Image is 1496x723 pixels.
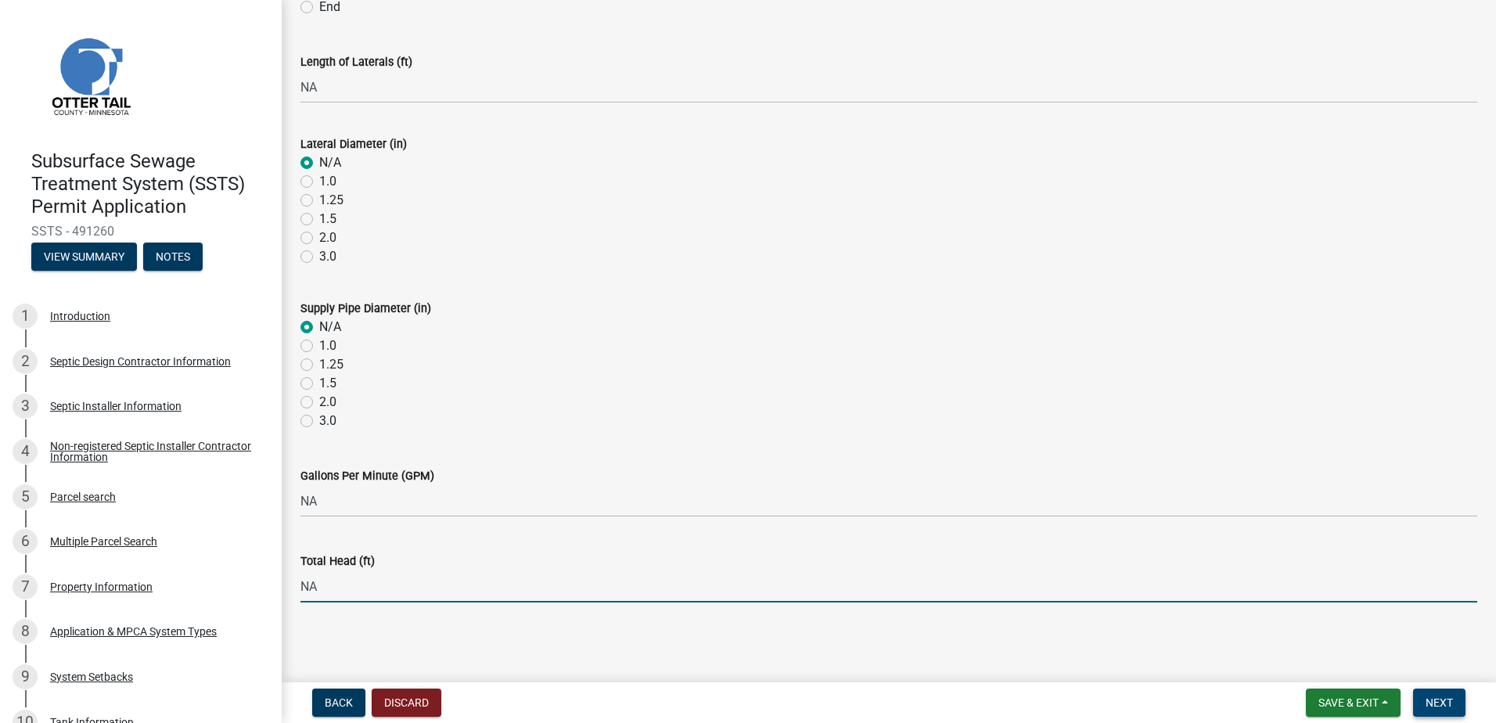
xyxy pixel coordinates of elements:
[319,228,336,247] label: 2.0
[13,439,38,464] div: 4
[319,374,336,393] label: 1.5
[300,471,434,482] label: Gallons Per Minute (GPM)
[1306,689,1401,717] button: Save & Exit
[319,318,341,336] label: N/A
[13,574,38,599] div: 7
[319,412,336,430] label: 3.0
[31,243,137,271] button: View Summary
[31,252,137,264] wm-modal-confirm: Summary
[13,349,38,374] div: 2
[300,556,375,567] label: Total Head (ft)
[13,394,38,419] div: 3
[50,581,153,592] div: Property Information
[319,355,343,374] label: 1.25
[319,172,336,191] label: 1.0
[319,247,336,266] label: 3.0
[31,16,149,134] img: Otter Tail County, Minnesota
[1413,689,1465,717] button: Next
[13,619,38,644] div: 8
[13,664,38,689] div: 9
[31,150,269,218] h4: Subsurface Sewage Treatment System (SSTS) Permit Application
[143,243,203,271] button: Notes
[319,336,336,355] label: 1.0
[50,491,116,502] div: Parcel search
[300,57,412,68] label: Length of Laterals (ft)
[50,626,217,637] div: Application & MPCA System Types
[1426,696,1453,709] span: Next
[300,139,407,150] label: Lateral Diameter (in)
[13,529,38,554] div: 6
[300,304,431,315] label: Supply Pipe Diameter (in)
[319,153,341,172] label: N/A
[50,671,133,682] div: System Setbacks
[319,393,336,412] label: 2.0
[31,224,250,239] span: SSTS - 491260
[143,252,203,264] wm-modal-confirm: Notes
[50,356,231,367] div: Septic Design Contractor Information
[1318,696,1379,709] span: Save & Exit
[319,191,343,210] label: 1.25
[50,401,182,412] div: Septic Installer Information
[13,484,38,509] div: 5
[325,696,353,709] span: Back
[50,441,257,462] div: Non-registered Septic Installer Contractor Information
[50,536,157,547] div: Multiple Parcel Search
[312,689,365,717] button: Back
[13,304,38,329] div: 1
[50,311,110,322] div: Introduction
[319,210,336,228] label: 1.5
[372,689,441,717] button: Discard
